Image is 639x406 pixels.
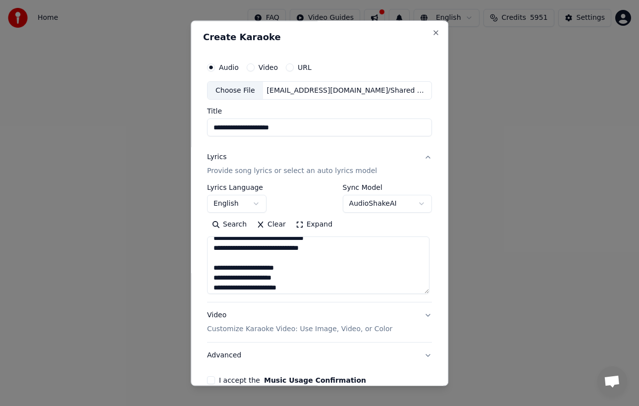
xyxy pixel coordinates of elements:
[207,108,432,115] label: Title
[207,145,432,184] button: LyricsProvide song lyrics or select an auto lyrics model
[219,377,366,384] label: I accept the
[203,33,436,42] h2: Create Karaoke
[208,82,263,100] div: Choose File
[207,311,392,335] div: Video
[343,184,432,191] label: Sync Model
[207,343,432,369] button: Advanced
[219,64,239,71] label: Audio
[207,217,252,233] button: Search
[252,217,291,233] button: Clear
[207,184,266,191] label: Lyrics Language
[207,184,432,302] div: LyricsProvide song lyrics or select an auto lyrics model
[259,64,278,71] label: Video
[207,325,392,335] p: Customize Karaoke Video: Use Image, Video, or Color
[207,153,226,163] div: Lyrics
[263,86,431,96] div: [EMAIL_ADDRESS][DOMAIN_NAME]/Shared drives/SK Content Team/Halloween 2025/904314_The-Living-Tombs...
[264,377,366,384] button: I accept the
[207,167,377,176] p: Provide song lyrics or select an auto lyrics model
[298,64,312,71] label: URL
[207,303,432,343] button: VideoCustomize Karaoke Video: Use Image, Video, or Color
[291,217,337,233] button: Expand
